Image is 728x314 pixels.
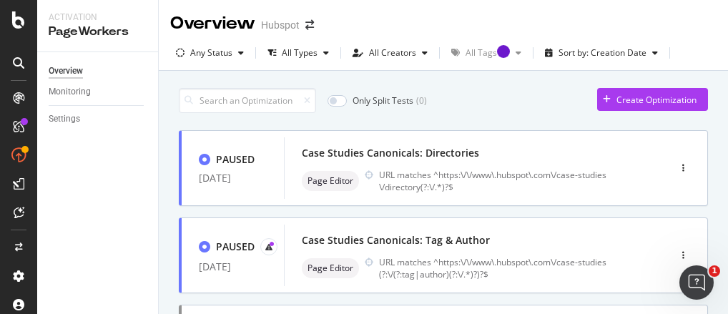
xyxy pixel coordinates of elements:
a: Settings [49,112,148,127]
div: [DATE] [199,172,267,184]
span: 1 [709,265,720,277]
button: All Creators [347,41,433,64]
div: Settings [49,112,80,127]
div: Monitoring [49,84,91,99]
div: [DATE] [199,261,267,273]
div: Case Studies Canonicals: Tag & Author [302,233,490,247]
div: All Tags [466,49,510,57]
span: Page Editor [308,264,353,273]
a: Overview [49,64,148,79]
div: Only Split Tests [353,94,413,107]
div: PAUSED [216,152,255,167]
div: arrow-right-arrow-left [305,20,314,30]
span: Page Editor [308,177,353,185]
div: ( 0 ) [416,94,427,107]
div: URL matches ^https:\/\/www\.hubspot\.com\/case-studies(?:\/(?:tag|author)(?:\/.*)?)?$ [379,256,608,280]
div: Case Studies Canonicals: Directories [302,146,479,160]
div: Tooltip anchor [497,45,510,58]
a: Monitoring [49,84,148,99]
div: Overview [170,11,255,36]
div: URL matches ^https:\/\/www\.hubspot\.com\/case-studies\/directory(?:\/.*)?$ [379,169,608,193]
div: All Creators [369,49,416,57]
div: Any Status [190,49,232,57]
div: PageWorkers [49,24,147,40]
div: Hubspot [261,18,300,32]
input: Search an Optimization [179,88,316,113]
div: Create Optimization [616,94,697,106]
button: All Types [262,41,335,64]
button: All TagsTooltip anchor [446,41,527,64]
iframe: Intercom live chat [679,265,714,300]
button: Any Status [170,41,250,64]
div: Overview [49,64,83,79]
button: Create Optimization [597,88,708,111]
div: Activation [49,11,147,24]
div: neutral label [302,258,359,278]
div: Sort by: Creation Date [559,49,646,57]
div: PAUSED [216,240,255,254]
button: Sort by: Creation Date [539,41,664,64]
div: neutral label [302,171,359,191]
div: All Types [282,49,318,57]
